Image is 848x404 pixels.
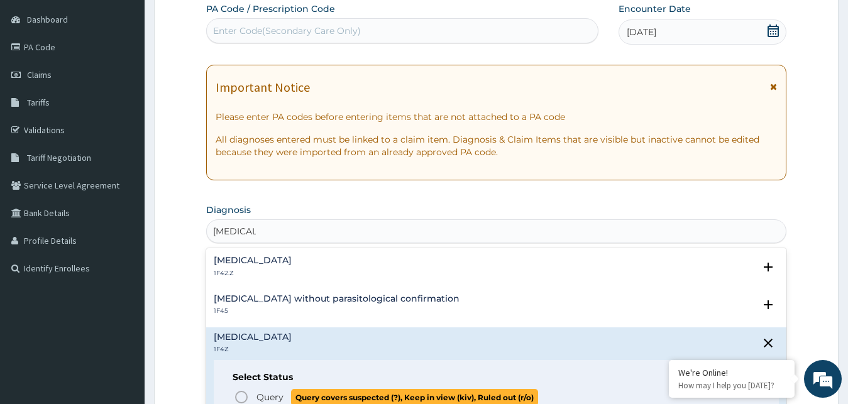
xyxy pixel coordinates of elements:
[213,25,361,37] div: Enter Code(Secondary Care Only)
[73,122,173,249] span: We're online!
[206,204,251,216] label: Diagnosis
[214,345,292,354] p: 1F4Z
[627,26,656,38] span: [DATE]
[27,97,50,108] span: Tariffs
[214,307,460,315] p: 1F45
[761,297,776,312] i: open select status
[27,152,91,163] span: Tariff Negotiation
[761,336,776,351] i: close select status
[678,380,785,391] p: How may I help you today?
[6,270,240,314] textarea: Type your message and hit 'Enter'
[678,367,785,378] div: We're Online!
[27,14,68,25] span: Dashboard
[216,133,778,158] p: All diagnoses entered must be linked to a claim item. Diagnosis & Claim Items that are visible bu...
[206,6,236,36] div: Minimize live chat window
[65,70,211,87] div: Chat with us now
[256,391,284,403] span: Query
[233,373,761,382] h6: Select Status
[214,294,460,303] h4: [MEDICAL_DATA] without parasitological confirmation
[619,3,691,15] label: Encounter Date
[206,3,335,15] label: PA Code / Prescription Code
[214,256,292,265] h4: [MEDICAL_DATA]
[214,269,292,278] p: 1F42.Z
[214,332,292,342] h4: [MEDICAL_DATA]
[27,69,52,80] span: Claims
[23,63,51,94] img: d_794563401_company_1708531726252_794563401
[216,80,310,94] h1: Important Notice
[216,111,778,123] p: Please enter PA codes before entering items that are not attached to a PA code
[761,259,776,275] i: open select status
